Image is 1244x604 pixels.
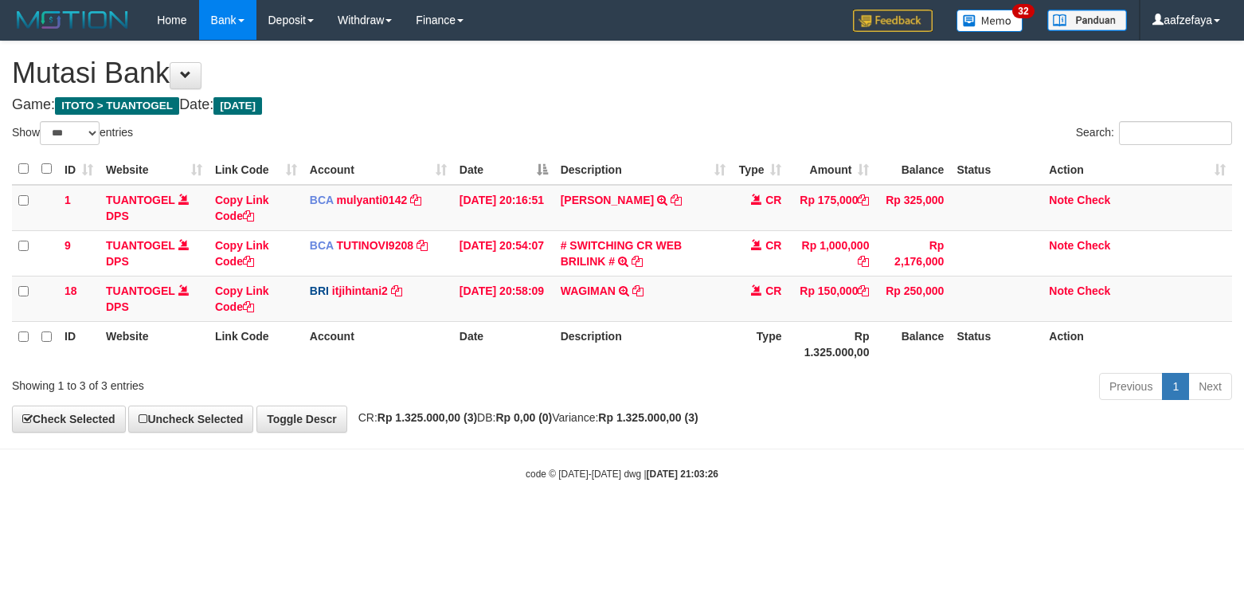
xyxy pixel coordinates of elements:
th: Website [100,321,209,367]
input: Search: [1119,121,1232,145]
label: Show entries [12,121,133,145]
span: BCA [310,194,334,206]
a: TUTINOVI9208 [337,239,413,252]
th: Action: activate to sort column ascending [1043,154,1232,185]
td: Rp 1,000,000 [788,230,875,276]
th: Rp 1.325.000,00 [788,321,875,367]
th: ID [58,321,100,367]
a: Check [1077,284,1110,297]
th: Website: activate to sort column ascending [100,154,209,185]
img: Button%20Memo.svg [956,10,1023,32]
th: Status [950,321,1043,367]
th: Account: activate to sort column ascending [303,154,453,185]
span: BCA [310,239,334,252]
label: Search: [1076,121,1232,145]
span: 18 [65,284,77,297]
strong: Rp 1.325.000,00 (3) [598,411,698,424]
a: Next [1188,373,1232,400]
td: Rp 150,000 [788,276,875,321]
a: Copy Rp 1,000,000 to clipboard [858,255,869,268]
th: Balance [875,154,950,185]
td: DPS [100,276,209,321]
a: 1 [1162,373,1189,400]
a: Note [1049,284,1074,297]
td: Rp 325,000 [875,185,950,231]
td: [DATE] 20:16:51 [453,185,554,231]
a: Copy Rp 150,000 to clipboard [858,284,869,297]
select: Showentries [40,121,100,145]
span: BRI [310,284,329,297]
td: Rp 2,176,000 [875,230,950,276]
a: mulyanti0142 [337,194,408,206]
a: TUANTOGEL [106,194,175,206]
a: Toggle Descr [256,406,347,433]
a: TUANTOGEL [106,239,175,252]
th: Amount: activate to sort column ascending [788,154,875,185]
a: [PERSON_NAME] [561,194,654,206]
span: ITOTO > TUANTOGEL [55,97,179,115]
a: Copy Link Code [215,284,269,313]
td: Rp 175,000 [788,185,875,231]
a: Uncheck Selected [128,406,253,433]
a: TUANTOGEL [106,284,175,297]
span: 32 [1012,4,1034,18]
a: Check Selected [12,406,126,433]
th: Date: activate to sort column descending [453,154,554,185]
a: Copy itjihintani2 to clipboard [391,284,402,297]
strong: Rp 1.325.000,00 (3) [378,411,477,424]
th: Date [453,321,554,367]
strong: [DATE] 21:03:26 [647,469,718,480]
a: Copy TUTINOVI9208 to clipboard [417,239,428,252]
th: Action [1043,321,1232,367]
th: Type: activate to sort column ascending [732,154,788,185]
a: Check [1077,194,1110,206]
span: 9 [65,239,71,252]
a: WAGIMAN [561,284,616,297]
th: Description [554,321,733,367]
img: MOTION_logo.png [12,8,133,32]
th: Balance [875,321,950,367]
small: code © [DATE]-[DATE] dwg | [526,469,718,480]
th: Account [303,321,453,367]
th: Type [732,321,788,367]
th: Link Code: activate to sort column ascending [209,154,303,185]
td: Rp 250,000 [875,276,950,321]
a: Note [1049,239,1074,252]
span: [DATE] [213,97,262,115]
a: itjihintani2 [332,284,388,297]
span: CR [765,194,781,206]
a: Copy mulyanti0142 to clipboard [410,194,421,206]
a: Previous [1099,373,1163,400]
img: Feedback.jpg [853,10,933,32]
span: 1 [65,194,71,206]
span: CR: DB: Variance: [350,411,698,424]
a: Copy JAJA JAHURI to clipboard [671,194,682,206]
h4: Game: Date: [12,97,1232,113]
td: [DATE] 20:54:07 [453,230,554,276]
th: Description: activate to sort column ascending [554,154,733,185]
h1: Mutasi Bank [12,57,1232,89]
div: Showing 1 to 3 of 3 entries [12,371,507,394]
td: DPS [100,185,209,231]
th: Status [950,154,1043,185]
span: CR [765,239,781,252]
a: Copy # SWITCHING CR WEB BRILINK # to clipboard [632,255,643,268]
a: Copy Link Code [215,239,269,268]
a: Note [1049,194,1074,206]
strong: Rp 0,00 (0) [495,411,552,424]
a: Copy Rp 175,000 to clipboard [858,194,869,206]
img: panduan.png [1047,10,1127,31]
a: Copy WAGIMAN to clipboard [632,284,644,297]
th: Link Code [209,321,303,367]
a: Check [1077,239,1110,252]
a: Copy Link Code [215,194,269,222]
a: # SWITCHING CR WEB BRILINK # [561,239,682,268]
th: ID: activate to sort column ascending [58,154,100,185]
td: [DATE] 20:58:09 [453,276,554,321]
span: CR [765,284,781,297]
td: DPS [100,230,209,276]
